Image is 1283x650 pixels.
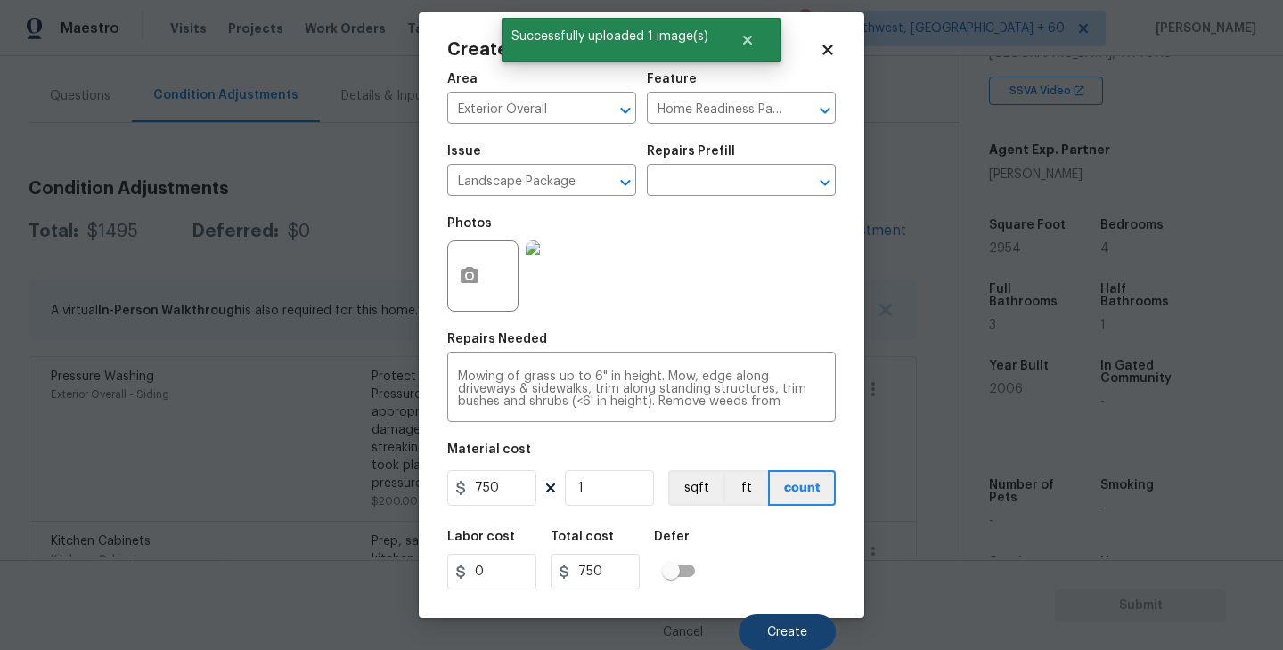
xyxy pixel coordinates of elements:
button: Create [739,614,836,650]
h5: Area [447,73,478,85]
h5: Defer [654,531,690,543]
button: Open [813,170,838,195]
h5: Total cost [551,531,614,543]
span: Successfully uploaded 1 image(s) [502,18,718,55]
button: Open [613,170,638,195]
button: ft [723,470,768,506]
h2: Create Condition Adjustment [447,41,820,59]
button: Open [613,98,638,123]
h5: Issue [447,145,481,158]
h5: Repairs Needed [447,333,547,345]
button: Close [718,22,777,58]
textarea: Mowing of grass up to 6" in height. Mow, edge along driveways & sidewalks, trim along standing st... [458,370,825,408]
button: sqft [668,470,723,506]
h5: Material cost [447,443,531,456]
h5: Repairs Prefill [647,145,735,158]
span: Create [767,626,807,639]
button: Cancel [634,614,731,650]
h5: Feature [647,73,697,85]
span: Cancel [663,626,703,639]
h5: Photos [447,217,492,230]
button: Open [813,98,838,123]
button: count [768,470,836,506]
h5: Labor cost [447,531,515,543]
